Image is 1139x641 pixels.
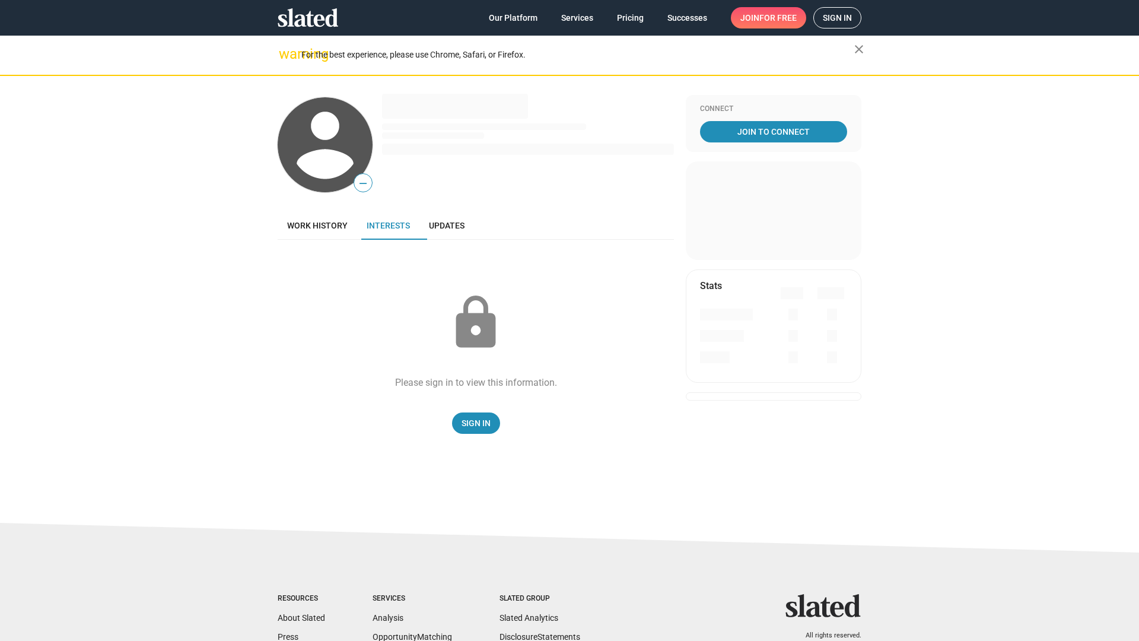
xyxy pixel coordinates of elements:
[702,121,845,142] span: Join To Connect
[479,7,547,28] a: Our Platform
[813,7,861,28] a: Sign in
[287,221,348,230] span: Work history
[700,280,722,292] mat-card-title: Stats
[419,211,474,240] a: Updates
[301,47,854,63] div: For the best experience, please use Chrome, Safari, or Firefox.
[552,7,603,28] a: Services
[852,42,866,56] mat-icon: close
[452,412,500,434] a: Sign In
[429,221,464,230] span: Updates
[278,211,357,240] a: Work history
[446,293,505,353] mat-icon: lock
[278,613,325,623] a: About Slated
[731,7,806,28] a: Joinfor free
[759,7,797,28] span: for free
[499,613,558,623] a: Slated Analytics
[607,7,653,28] a: Pricing
[740,7,797,28] span: Join
[617,7,644,28] span: Pricing
[373,594,452,604] div: Services
[489,7,537,28] span: Our Platform
[354,176,372,191] span: —
[278,594,325,604] div: Resources
[658,7,717,28] a: Successes
[561,7,593,28] span: Services
[395,376,557,389] div: Please sign in to view this information.
[462,412,491,434] span: Sign In
[373,613,403,623] a: Analysis
[667,7,707,28] span: Successes
[499,594,580,604] div: Slated Group
[700,104,847,114] div: Connect
[279,47,293,61] mat-icon: warning
[357,211,419,240] a: Interests
[367,221,410,230] span: Interests
[700,121,847,142] a: Join To Connect
[823,8,852,28] span: Sign in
